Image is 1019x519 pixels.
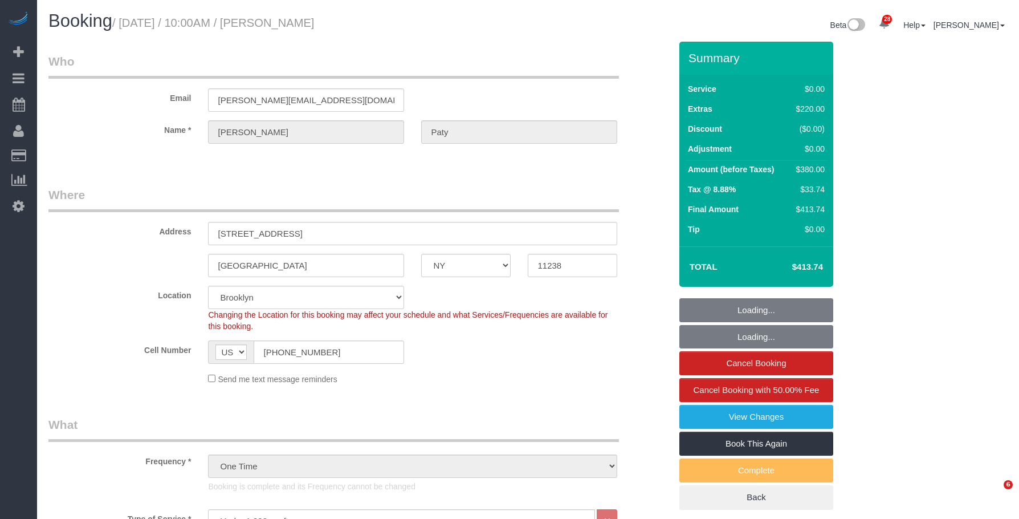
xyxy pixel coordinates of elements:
label: Discount [688,123,722,135]
a: Book This Again [679,432,833,456]
label: Amount (before Taxes) [688,164,774,175]
input: Last Name [421,120,617,144]
img: Automaid Logo [7,11,30,27]
a: 28 [873,11,895,37]
strong: Total [690,262,718,271]
a: Cancel Booking [679,351,833,375]
span: 6 [1004,480,1013,489]
img: New interface [846,18,865,33]
label: Adjustment [688,143,732,155]
label: Address [40,222,199,237]
label: Extras [688,103,712,115]
span: Changing the Location for this booking may affect your schedule and what Services/Frequencies are... [208,310,608,331]
div: $33.74 [792,184,825,195]
span: Cancel Booking with 50.00% Fee [694,385,820,395]
label: Tax @ 8.88% [688,184,736,195]
label: Tip [688,224,700,235]
legend: What [48,416,619,442]
input: Zip Code [528,254,617,277]
input: City [208,254,404,277]
div: $220.00 [792,103,825,115]
a: Back [679,485,833,509]
a: Cancel Booking with 50.00% Fee [679,378,833,402]
a: [PERSON_NAME] [934,21,1005,30]
small: / [DATE] / 10:00AM / [PERSON_NAME] [112,17,314,29]
div: $380.00 [792,164,825,175]
iframe: Intercom live chat [980,480,1008,508]
div: ($0.00) [792,123,825,135]
span: Send me text message reminders [218,375,337,384]
a: Beta [830,21,866,30]
label: Service [688,83,716,95]
legend: Who [48,53,619,79]
label: Frequency * [40,452,199,467]
input: Email [208,88,404,112]
span: 28 [882,15,892,24]
div: $0.00 [792,143,825,155]
label: Email [40,88,199,104]
a: Help [903,21,926,30]
h4: $413.74 [758,262,823,272]
input: First Name [208,120,404,144]
p: Booking is complete and its Frequency cannot be changed [208,481,617,492]
div: $0.00 [792,224,825,235]
input: Cell Number [254,340,404,364]
a: View Changes [679,405,833,429]
label: Name * [40,120,199,136]
label: Location [40,286,199,301]
div: $413.74 [792,204,825,215]
span: Booking [48,11,112,31]
label: Final Amount [688,204,739,215]
legend: Where [48,186,619,212]
div: $0.00 [792,83,825,95]
h3: Summary [688,51,828,64]
label: Cell Number [40,340,199,356]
